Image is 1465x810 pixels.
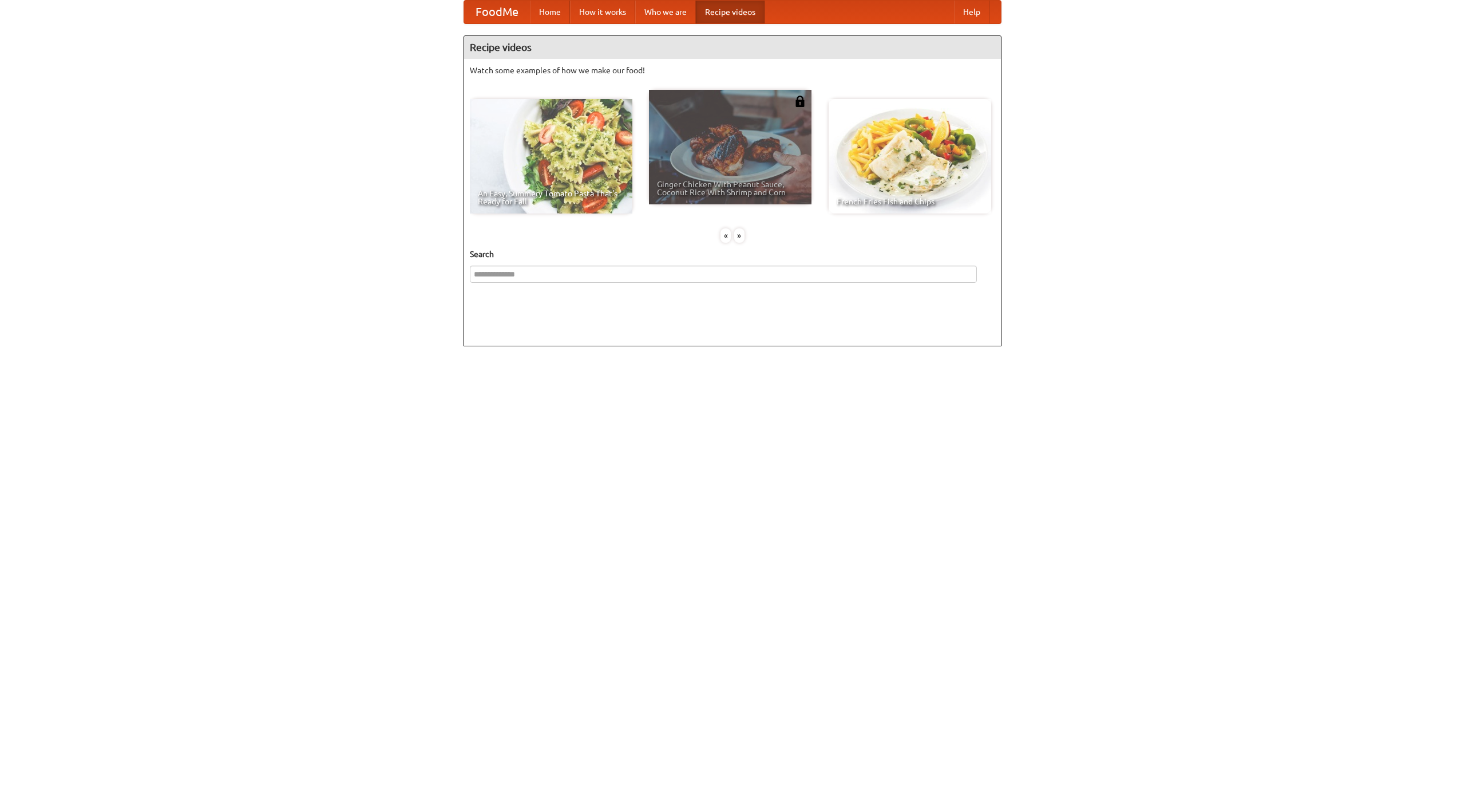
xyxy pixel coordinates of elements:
[464,36,1001,59] h4: Recipe videos
[570,1,635,23] a: How it works
[478,189,624,206] span: An Easy, Summery Tomato Pasta That's Ready for Fall
[734,228,745,243] div: »
[470,248,995,260] h5: Search
[794,96,806,107] img: 483408.png
[530,1,570,23] a: Home
[829,99,991,214] a: French Fries Fish and Chips
[470,65,995,76] p: Watch some examples of how we make our food!
[464,1,530,23] a: FoodMe
[837,197,983,206] span: French Fries Fish and Chips
[696,1,765,23] a: Recipe videos
[470,99,632,214] a: An Easy, Summery Tomato Pasta That's Ready for Fall
[720,228,731,243] div: «
[635,1,696,23] a: Who we are
[954,1,989,23] a: Help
